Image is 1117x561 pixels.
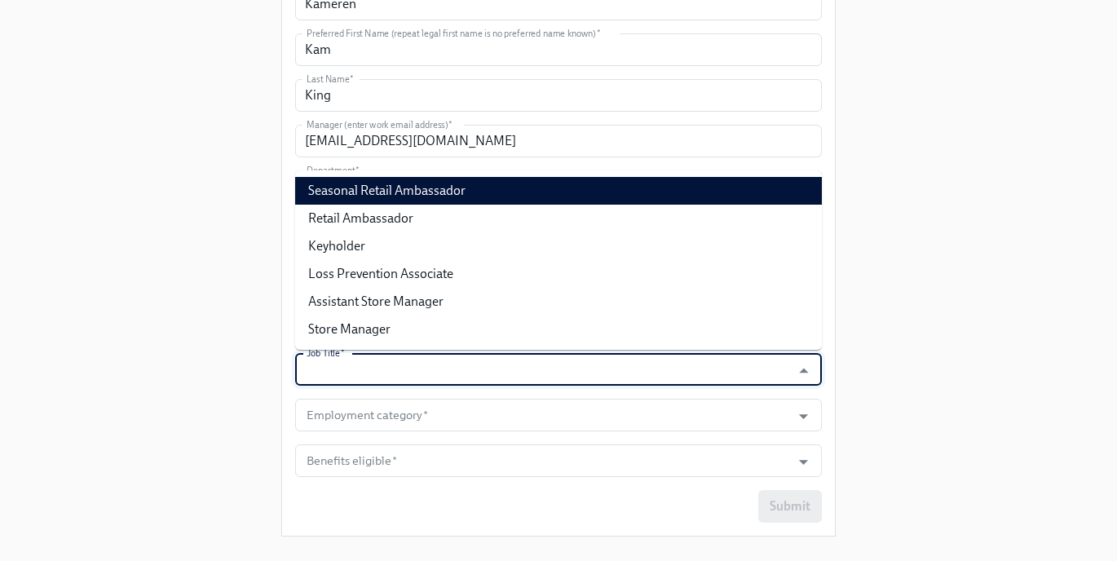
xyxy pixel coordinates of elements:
[295,177,822,205] li: Seasonal Retail Ambassador
[295,205,822,232] li: Retail Ambassador
[791,404,816,429] button: Open
[295,316,822,343] li: Store Manager
[295,232,822,260] li: Keyholder
[791,358,816,383] button: Close
[295,260,822,288] li: Loss Prevention Associate
[791,449,816,475] button: Open
[295,288,822,316] li: Assistant Store Manager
